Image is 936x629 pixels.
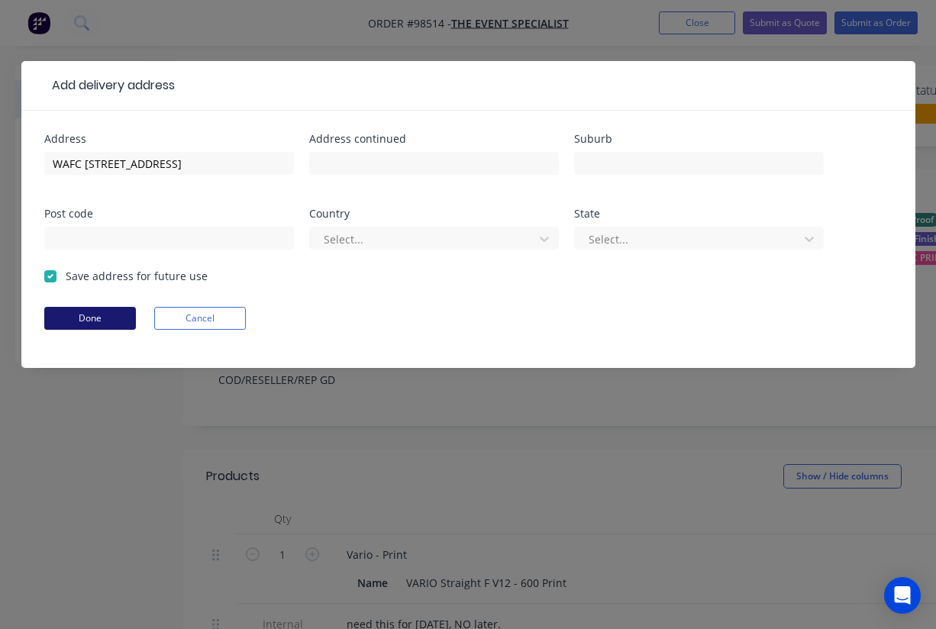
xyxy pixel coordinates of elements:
[574,208,824,219] div: State
[574,134,824,144] div: Suburb
[44,208,294,219] div: Post code
[154,307,246,330] button: Cancel
[309,208,559,219] div: Country
[44,134,294,144] div: Address
[309,134,559,144] div: Address continued
[66,268,208,284] label: Save address for future use
[884,577,921,614] div: Open Intercom Messenger
[44,307,136,330] button: Done
[44,76,175,95] div: Add delivery address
